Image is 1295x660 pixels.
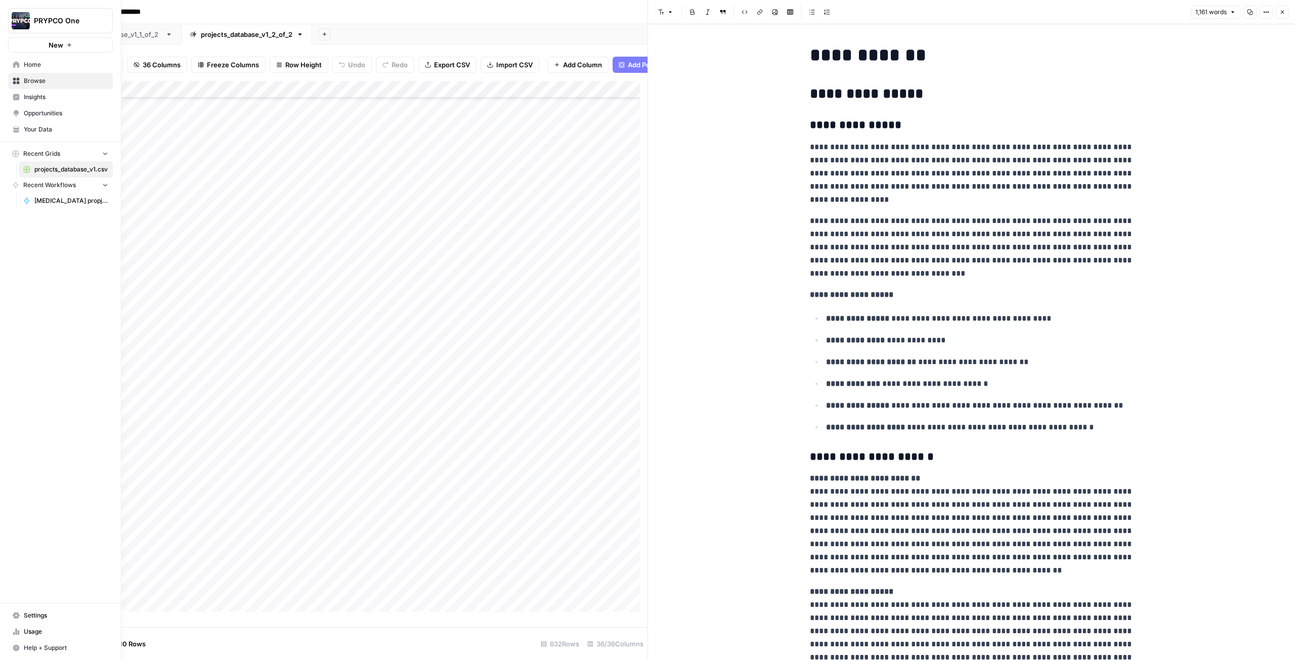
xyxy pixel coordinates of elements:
[8,607,113,624] a: Settings
[8,89,113,105] a: Insights
[496,60,533,70] span: Import CSV
[8,178,113,193] button: Recent Workflows
[434,60,470,70] span: Export CSV
[127,57,187,73] button: 36 Columns
[49,40,63,50] span: New
[418,57,477,73] button: Export CSV
[563,60,602,70] span: Add Column
[34,16,95,26] span: PRYPCO One
[23,181,76,190] span: Recent Workflows
[23,149,60,158] span: Recent Grids
[34,165,108,174] span: projects_database_v1.csv
[8,146,113,161] button: Recent Grids
[628,60,683,70] span: Add Power Agent
[24,643,108,652] span: Help + Support
[8,57,113,73] a: Home
[34,196,108,205] span: [MEDICAL_DATA] propjects enhancement
[24,93,108,102] span: Insights
[24,125,108,134] span: Your Data
[19,193,113,209] a: [MEDICAL_DATA] propjects enhancement
[583,636,647,652] div: 36/36 Columns
[24,627,108,636] span: Usage
[8,640,113,656] button: Help + Support
[376,57,414,73] button: Redo
[8,8,113,33] button: Workspace: PRYPCO One
[537,636,583,652] div: 632 Rows
[201,29,292,39] div: projects_database_v1_2_of_2
[8,37,113,53] button: New
[143,60,181,70] span: 36 Columns
[8,624,113,640] a: Usage
[8,121,113,138] a: Your Data
[332,57,372,73] button: Undo
[24,76,108,85] span: Browse
[8,105,113,121] a: Opportunities
[207,60,259,70] span: Freeze Columns
[24,611,108,620] span: Settings
[270,57,328,73] button: Row Height
[19,161,113,178] a: projects_database_v1.csv
[285,60,322,70] span: Row Height
[1191,6,1240,19] button: 1,161 words
[392,60,408,70] span: Redo
[8,73,113,89] a: Browse
[547,57,609,73] button: Add Column
[348,60,365,70] span: Undo
[24,60,108,69] span: Home
[481,57,539,73] button: Import CSV
[181,24,312,45] a: projects_database_v1_2_of_2
[1195,8,1227,17] span: 1,161 words
[12,12,30,30] img: PRYPCO One Logo
[24,109,108,118] span: Opportunities
[191,57,266,73] button: Freeze Columns
[105,639,146,649] span: Add 10 Rows
[613,57,689,73] button: Add Power Agent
